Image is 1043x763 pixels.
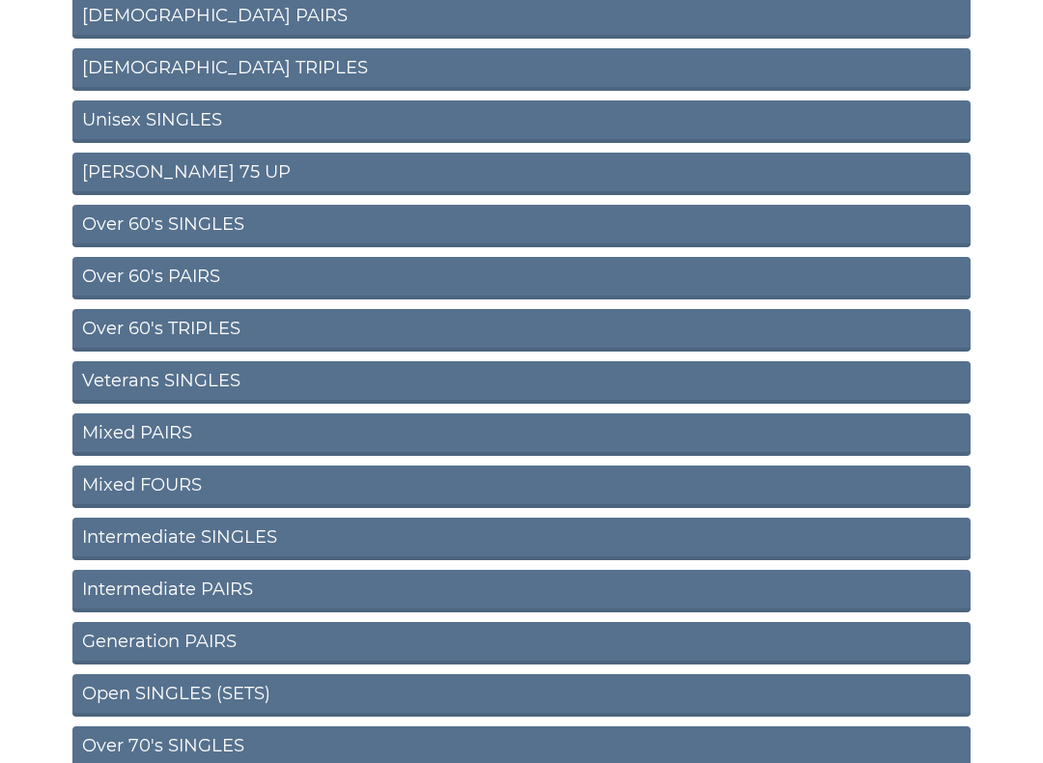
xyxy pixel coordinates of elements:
a: Intermediate SINGLES [72,519,971,561]
a: Unisex SINGLES [72,101,971,144]
a: Over 60's SINGLES [72,206,971,248]
a: [PERSON_NAME] 75 UP [72,154,971,196]
a: Veterans SINGLES [72,362,971,405]
a: Over 60's TRIPLES [72,310,971,353]
a: [DEMOGRAPHIC_DATA] TRIPLES [72,49,971,92]
a: Generation PAIRS [72,623,971,665]
a: Mixed PAIRS [72,414,971,457]
a: Open SINGLES (SETS) [72,675,971,718]
a: Over 60's PAIRS [72,258,971,300]
a: Mixed FOURS [72,466,971,509]
a: Intermediate PAIRS [72,571,971,613]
